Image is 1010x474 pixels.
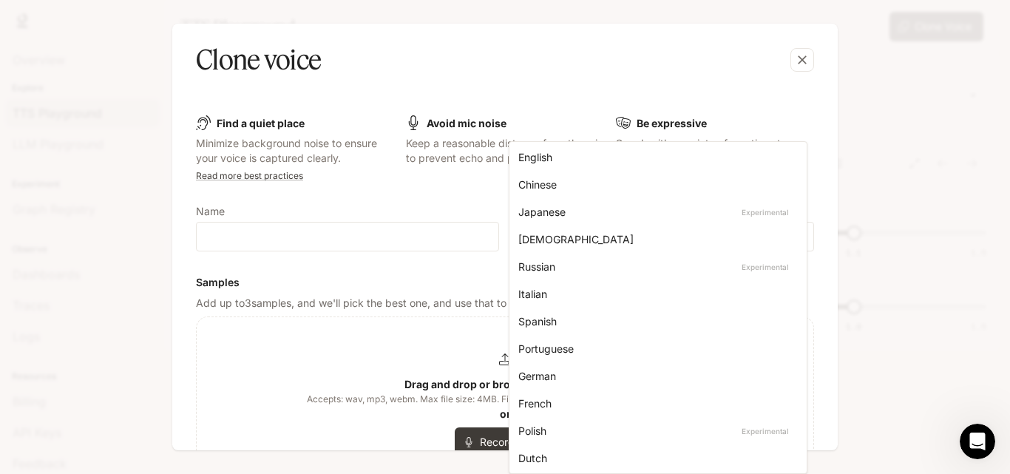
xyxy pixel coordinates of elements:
[739,206,792,219] p: Experimental
[518,450,792,466] div: Dutch
[518,204,792,220] div: Japanese
[518,341,792,356] div: Portuguese
[518,396,792,411] div: French
[518,368,792,384] div: German
[518,177,792,192] div: Chinese
[518,231,792,247] div: [DEMOGRAPHIC_DATA]
[960,424,995,459] iframe: Intercom live chat
[739,260,792,274] p: Experimental
[518,259,792,274] div: Russian
[518,423,792,439] div: Polish
[518,314,792,329] div: Spanish
[518,149,792,165] div: English
[739,424,792,438] p: Experimental
[518,286,792,302] div: Italian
